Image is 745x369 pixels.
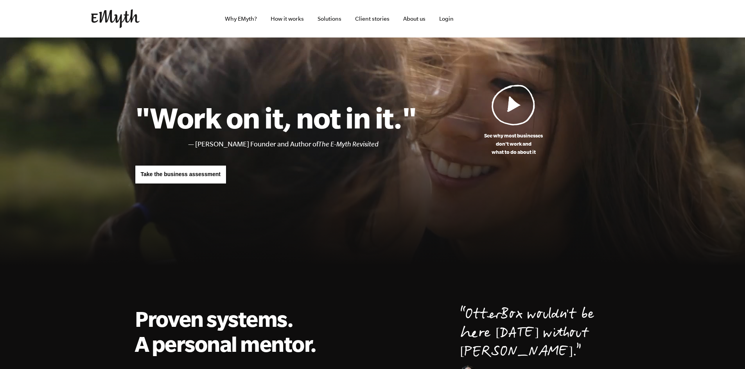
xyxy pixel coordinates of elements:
[492,84,535,125] img: Play Video
[318,140,379,148] i: The E-Myth Revisited
[195,139,417,150] li: [PERSON_NAME] Founder and Author of
[91,9,140,28] img: EMyth
[417,132,610,156] p: See why most businesses don't work and what to do about it
[135,306,326,356] h2: Proven systems. A personal mentor.
[417,84,610,156] a: See why most businessesdon't work andwhat to do about it
[135,100,417,135] h1: "Work on it, not in it."
[460,306,610,362] p: OtterBox wouldn't be here [DATE] without [PERSON_NAME].
[135,165,226,184] a: Take the business assessment
[486,10,568,27] iframe: Embedded CTA
[572,10,654,27] iframe: Embedded CTA
[141,171,221,177] span: Take the business assessment
[706,332,745,369] iframe: Chat Widget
